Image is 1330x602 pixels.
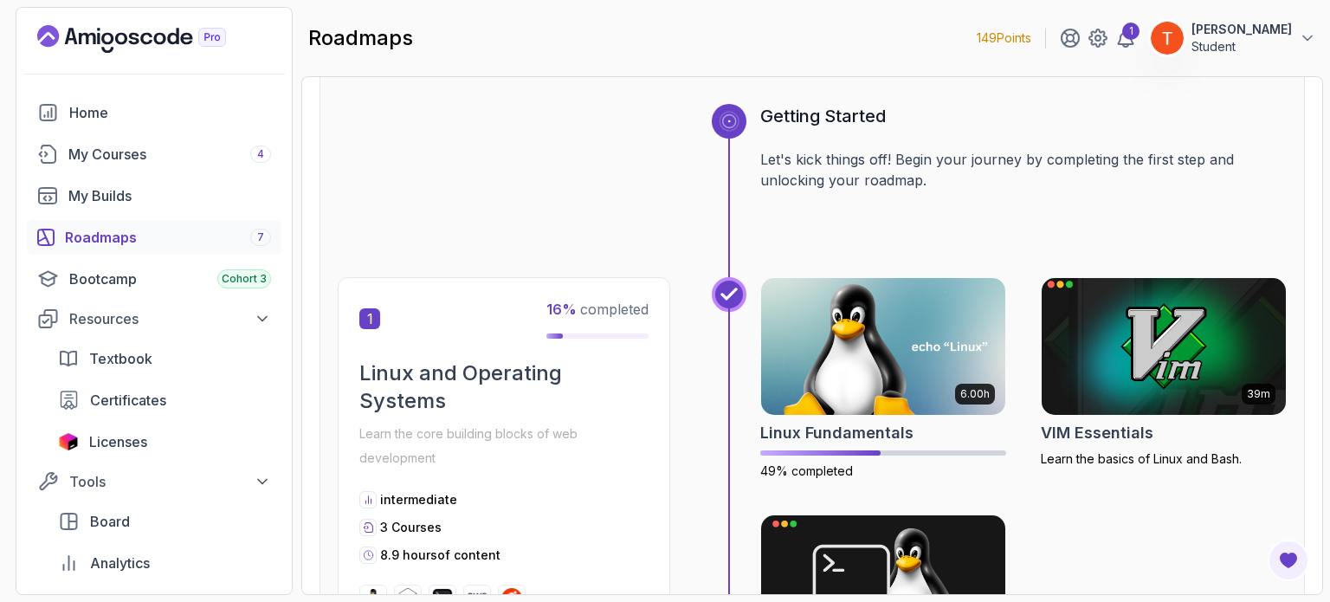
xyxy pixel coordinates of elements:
[89,348,152,369] span: Textbook
[380,491,457,508] p: intermediate
[761,278,1005,415] img: Linux Fundamentals card
[69,308,271,329] div: Resources
[69,269,271,289] div: Bootcamp
[546,301,649,318] span: completed
[308,24,413,52] h2: roadmaps
[222,272,267,286] span: Cohort 3
[257,230,264,244] span: 7
[1151,22,1184,55] img: user profile image
[27,220,281,255] a: roadmaps
[257,147,264,161] span: 4
[977,29,1031,47] p: 149 Points
[1122,23,1140,40] div: 1
[65,227,271,248] div: Roadmaps
[1247,387,1270,401] p: 39m
[546,301,577,318] span: 16 %
[48,546,281,580] a: analytics
[380,520,442,534] span: 3 Courses
[359,308,380,329] span: 1
[90,511,130,532] span: Board
[27,303,281,334] button: Resources
[48,341,281,376] a: textbook
[90,553,150,573] span: Analytics
[69,102,271,123] div: Home
[37,25,266,53] a: Landing page
[1041,277,1287,468] a: VIM Essentials card39mVIM EssentialsLearn the basics of Linux and Bash.
[1191,21,1292,38] p: [PERSON_NAME]
[1041,421,1153,445] h2: VIM Essentials
[760,421,914,445] h2: Linux Fundamentals
[27,178,281,213] a: builds
[90,390,166,411] span: Certificates
[68,185,271,206] div: My Builds
[760,104,1287,128] h3: Getting Started
[1150,21,1316,55] button: user profile image[PERSON_NAME]Student
[1036,275,1292,418] img: VIM Essentials card
[27,95,281,130] a: home
[27,262,281,296] a: bootcamp
[1191,38,1292,55] p: Student
[48,504,281,539] a: board
[359,422,649,470] p: Learn the core building blocks of web development
[68,144,271,165] div: My Courses
[960,387,990,401] p: 6.00h
[760,463,853,478] span: 49% completed
[1041,450,1287,468] p: Learn the basics of Linux and Bash.
[58,433,79,450] img: jetbrains icon
[359,359,649,415] h2: Linux and Operating Systems
[69,471,271,492] div: Tools
[760,149,1287,191] p: Let's kick things off! Begin your journey by completing the first step and unlocking your roadmap.
[760,277,1006,480] a: Linux Fundamentals card6.00hLinux Fundamentals49% completed
[48,383,281,418] a: certificates
[89,431,147,452] span: Licenses
[1115,28,1136,49] a: 1
[27,466,281,497] button: Tools
[1268,540,1309,581] button: Open Feedback Button
[380,547,500,564] p: 8.9 hours of content
[48,424,281,459] a: licenses
[27,137,281,172] a: courses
